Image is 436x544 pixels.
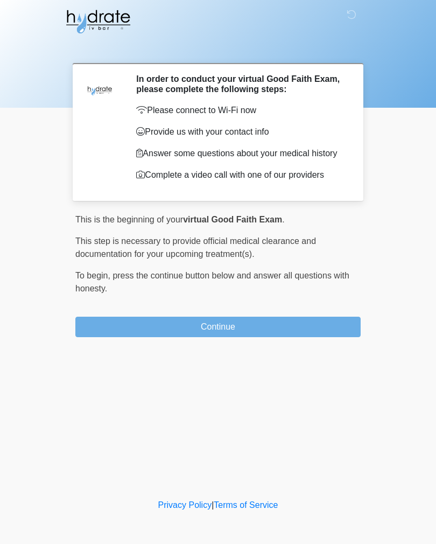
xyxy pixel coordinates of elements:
[158,500,212,510] a: Privacy Policy
[214,500,278,510] a: Terms of Service
[136,104,344,117] p: Please connect to Wi-Fi now
[75,271,112,280] span: To begin,
[282,215,284,224] span: .
[75,236,316,259] span: This step is necessary to provide official medical clearance and documentation for your upcoming ...
[67,39,369,59] h1: ‎ ‎ ‎
[136,125,344,138] p: Provide us with your contact info
[212,500,214,510] a: |
[75,271,349,293] span: press the continue button below and answer all questions with honesty.
[65,8,131,35] img: Hydrate IV Bar - Fort Collins Logo
[183,215,282,224] strong: virtual Good Faith Exam
[136,169,344,182] p: Complete a video call with one of our providers
[136,74,344,94] h2: In order to conduct your virtual Good Faith Exam, please complete the following steps:
[75,215,183,224] span: This is the beginning of your
[83,74,116,106] img: Agent Avatar
[136,147,344,160] p: Answer some questions about your medical history
[75,317,361,337] button: Continue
